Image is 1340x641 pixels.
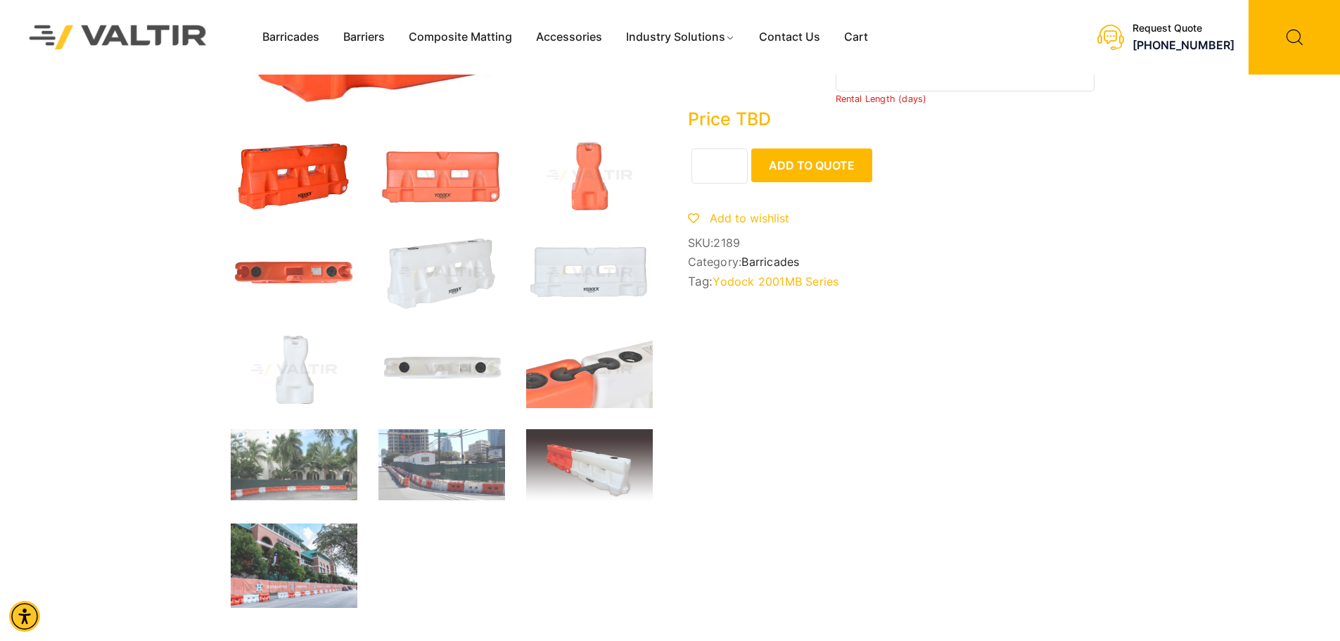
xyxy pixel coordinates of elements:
[231,235,357,311] img: An orange plastic dock float with two circular openings and a rectangular label on top.
[526,332,653,408] img: Close-up of two connected plastic containers, one orange and one white, featuring black caps and ...
[524,27,614,48] a: Accessories
[614,27,747,48] a: Industry Solutions
[832,27,880,48] a: Cart
[688,274,1110,288] span: Tag:
[378,429,505,500] img: Construction site with traffic barriers, green fencing, and a street sign for Nueces St. in an ur...
[378,235,505,311] img: A white plastic barrier with a textured surface, designed for traffic control or safety purposes.
[526,235,653,311] img: A white plastic barrier with two rectangular openings, featuring the brand name "Yodock" and a logo.
[691,148,748,184] input: Product quantity
[713,236,740,250] span: 2189
[378,138,505,214] img: An orange traffic barrier with two rectangular openings and a logo, designed for road safety and ...
[231,332,357,408] img: A white plastic container with a unique shape, likely used for storage or dispensing liquids.
[526,138,653,214] img: An orange traffic cone with a wide base and a tapered top, designed for road safety and traffic m...
[741,255,799,269] a: Barricades
[836,94,927,104] small: Rental Length (days)
[688,53,836,108] th: Rental Period
[11,6,226,68] img: Valtir Rentals
[751,148,872,182] button: Add to Quote
[397,27,524,48] a: Composite Matting
[250,27,331,48] a: Barricades
[378,332,505,408] img: A white plastic tank with two black caps and a label on the side, viewed from above.
[231,429,357,500] img: A construction area with orange and white barriers, surrounded by palm trees and a building in th...
[526,429,653,502] img: A segmented traffic barrier in orange and white, designed for road safety and construction zones.
[1132,38,1234,52] a: call (888) 496-3625
[713,274,838,288] a: Yodock 2001MB Series
[9,601,40,632] div: Accessibility Menu
[231,138,357,214] img: 2001MB_Org_3Q.jpg
[1132,23,1234,34] div: Request Quote
[747,27,832,48] a: Contact Us
[688,236,1110,250] span: SKU:
[331,27,397,48] a: Barriers
[231,523,357,608] img: A view of Minute Maid Park with a barrier displaying "Houston Astros" and a Texas flag, surrounde...
[710,211,789,225] span: Add to wishlist
[688,255,1110,269] span: Category:
[688,108,771,129] bdi: Price TBD
[688,211,789,225] a: Add to wishlist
